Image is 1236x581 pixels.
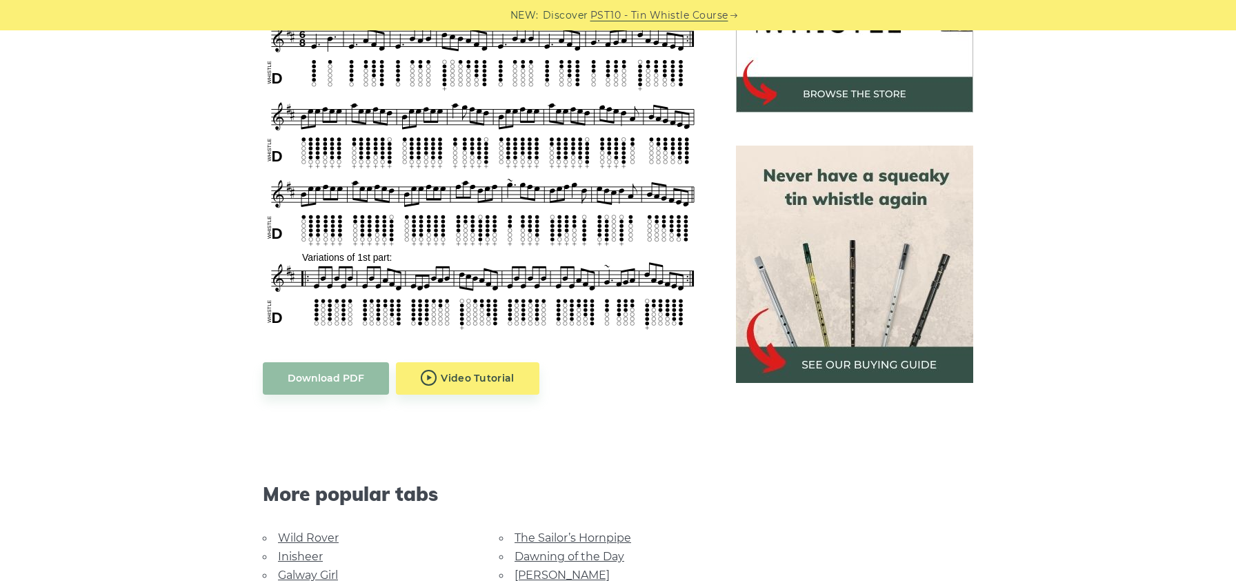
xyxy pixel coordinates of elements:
[263,482,703,506] span: More popular tabs
[263,362,389,395] a: Download PDF
[515,550,624,563] a: Dawning of the Day
[278,550,323,563] a: Inisheer
[543,8,588,23] span: Discover
[736,146,973,383] img: tin whistle buying guide
[396,362,539,395] a: Video Tutorial
[590,8,728,23] a: PST10 - Tin Whistle Course
[515,531,631,544] a: The Sailor’s Hornpipe
[278,531,339,544] a: Wild Rover
[510,8,539,23] span: NEW:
